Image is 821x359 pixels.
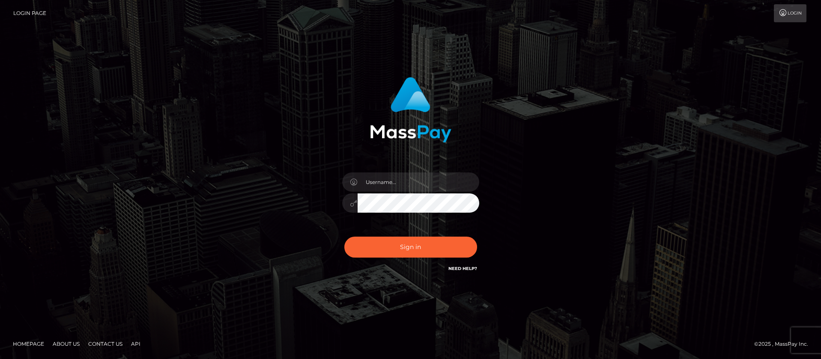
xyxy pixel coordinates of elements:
[358,172,479,192] input: Username...
[9,337,48,350] a: Homepage
[13,4,46,22] a: Login Page
[85,337,126,350] a: Contact Us
[448,266,477,271] a: Need Help?
[344,237,477,258] button: Sign in
[370,77,451,142] img: MassPay Login
[774,4,806,22] a: Login
[49,337,83,350] a: About Us
[754,339,815,349] div: © 2025 , MassPay Inc.
[128,337,144,350] a: API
